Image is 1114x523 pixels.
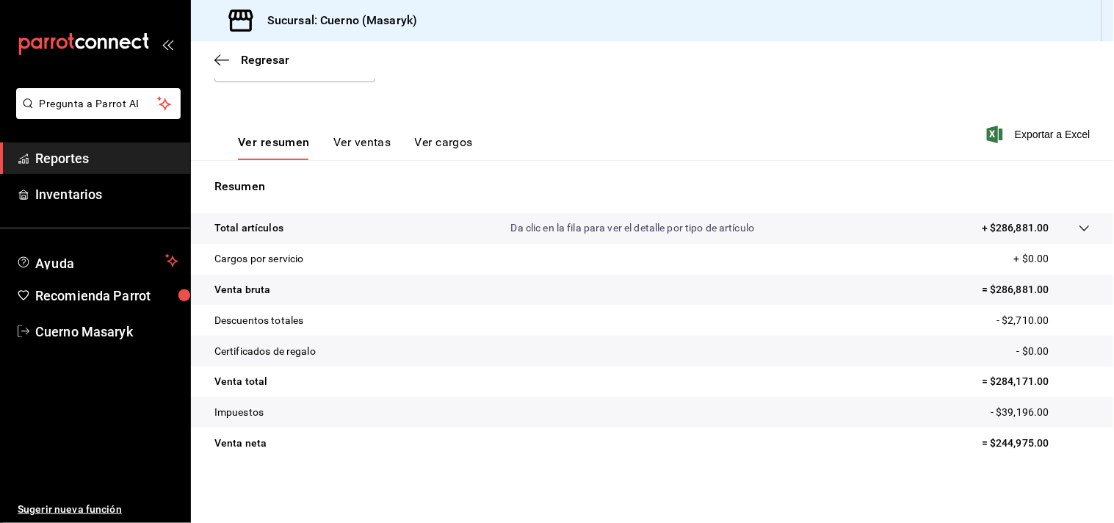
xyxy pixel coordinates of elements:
p: Cargos por servicio [214,251,304,267]
p: Venta bruta [214,282,270,297]
p: + $0.00 [1014,251,1091,267]
p: = $284,171.00 [982,374,1091,389]
p: Descuentos totales [214,313,303,328]
p: Resumen [214,178,1091,195]
div: navigation tabs [238,135,473,160]
button: open_drawer_menu [162,38,173,50]
button: Exportar a Excel [990,126,1091,143]
p: Certificados de regalo [214,344,316,359]
a: Pregunta a Parrot AI [10,107,181,122]
span: Recomienda Parrot [35,286,178,306]
p: = $286,881.00 [982,282,1091,297]
p: Venta total [214,374,267,389]
p: - $2,710.00 [997,313,1091,328]
span: Regresar [241,53,289,67]
p: Da clic en la fila para ver el detalle por tipo de artículo [511,220,755,236]
button: Ver ventas [333,135,391,160]
span: Reportes [35,148,178,168]
span: Inventarios [35,184,178,204]
p: = $244,975.00 [982,436,1091,451]
p: - $0.00 [1017,344,1091,359]
p: + $286,881.00 [982,220,1049,236]
p: - $39,196.00 [991,405,1091,420]
span: Pregunta a Parrot AI [40,96,158,112]
span: Cuerno Masaryk [35,322,178,342]
h3: Sucursal: Cuerno (Masaryk) [256,12,417,29]
p: Total artículos [214,220,283,236]
button: Regresar [214,53,289,67]
span: Ayuda [35,252,159,270]
span: Sugerir nueva función [18,502,178,517]
button: Ver resumen [238,135,310,160]
p: Impuestos [214,405,264,420]
button: Ver cargos [415,135,474,160]
button: Pregunta a Parrot AI [16,88,181,119]
p: Venta neta [214,436,267,451]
